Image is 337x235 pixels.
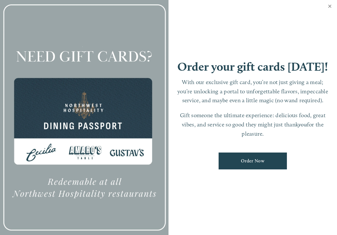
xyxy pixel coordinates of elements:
[298,121,307,128] em: you
[175,78,331,105] p: With our exclusive gift card, you’re not just giving a meal; you’re unlocking a portal to unforge...
[219,153,287,169] a: Order Now
[175,111,331,138] p: Gift someone the ultimate experience: delicious food, great vibes, and service so good they might...
[177,61,328,73] h1: Order your gift cards [DATE]!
